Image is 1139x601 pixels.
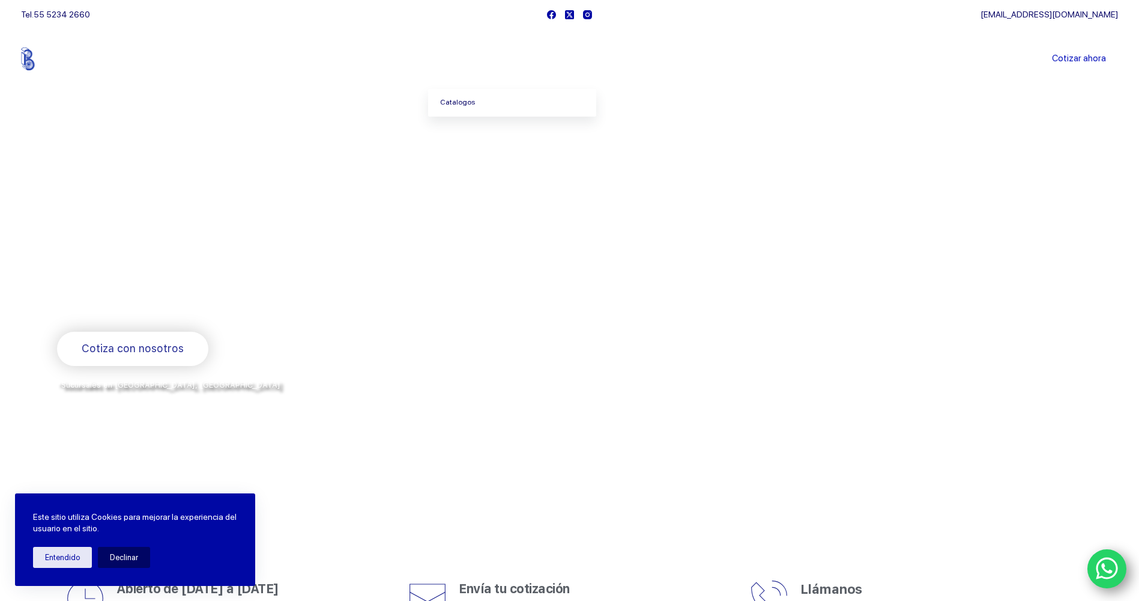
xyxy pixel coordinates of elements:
[57,380,280,389] span: *Sucursales en [GEOGRAPHIC_DATA], [GEOGRAPHIC_DATA]
[459,581,570,596] span: Envía tu cotización
[800,581,862,597] span: Llámanos
[565,10,574,19] a: X (Twitter)
[57,332,208,366] a: Cotiza con nosotros
[21,47,96,70] img: Balerytodo
[1040,47,1118,71] a: Cotizar ahora
[980,10,1118,19] a: [EMAIL_ADDRESS][DOMAIN_NAME]
[33,511,237,535] p: Este sitio utiliza Cookies para mejorar la experiencia del usuario en el sitio.
[57,394,348,403] span: y envíos a todo [GEOGRAPHIC_DATA] por la paquetería de su preferencia
[82,340,184,358] span: Cotiza con nosotros
[1087,549,1127,589] a: WhatsApp
[57,205,491,288] span: Somos los doctores de la industria
[428,89,596,117] a: Catalogos
[21,10,90,19] span: Tel.
[34,10,90,19] a: 55 5234 2660
[57,300,294,316] span: Rodamientos y refacciones industriales
[547,10,556,19] a: Facebook
[57,179,211,194] span: Bienvenido a Balerytodo®
[33,547,92,568] button: Entendido
[583,10,592,19] a: Instagram
[428,29,711,89] nav: Menu Principal
[98,547,150,568] button: Declinar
